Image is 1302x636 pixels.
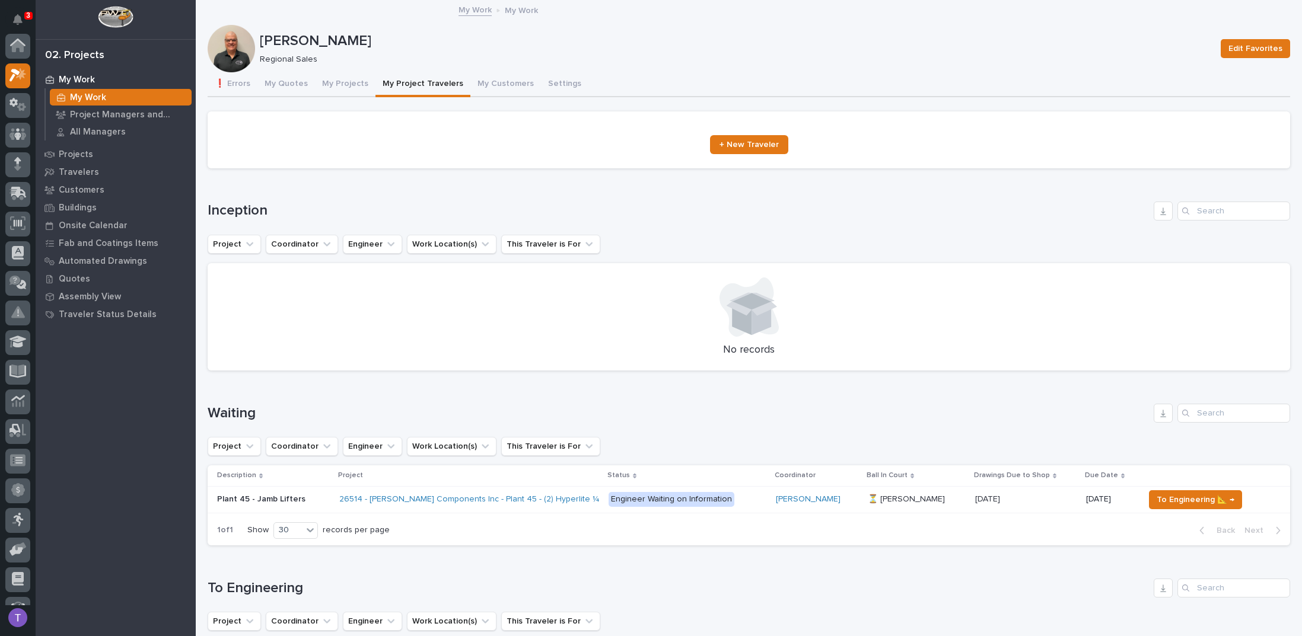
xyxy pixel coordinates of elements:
a: My Work [459,2,492,16]
p: Automated Drawings [59,256,147,267]
button: Back [1190,525,1240,536]
button: My Quotes [257,72,315,97]
tr: Plant 45 - Jamb LiftersPlant 45 - Jamb Lifters 26514 - [PERSON_NAME] Components Inc - Plant 45 - ... [208,486,1290,513]
div: 30 [274,524,303,536]
button: Notifications [5,7,30,32]
p: [DATE] [975,492,1002,504]
p: My Work [59,75,95,85]
a: My Work [36,71,196,88]
p: Ball In Court [867,469,908,482]
input: Search [1177,202,1290,220]
p: Due Date [1085,469,1118,482]
button: My Customers [470,72,541,97]
p: 3 [26,11,30,20]
div: Engineer Waiting on Information [609,492,734,507]
div: Notifications3 [15,14,30,33]
p: [DATE] [1086,494,1135,504]
span: To Engineering 📐 → [1157,493,1234,507]
p: Projects [59,149,93,160]
p: 1 of 1 [208,516,243,545]
p: Project [338,469,363,482]
span: Edit Favorites [1228,41,1282,56]
a: + New Traveler [710,135,788,154]
a: My Work [46,89,196,106]
p: records per page [323,525,390,535]
h1: Waiting [208,405,1149,422]
button: My Projects [315,72,375,97]
input: Search [1177,579,1290,597]
button: Project [208,235,261,254]
button: Coordinator [266,235,338,254]
a: All Managers [46,123,196,140]
p: Coordinator [775,469,816,482]
button: Settings [541,72,588,97]
button: Edit Favorites [1221,39,1290,58]
p: Description [217,469,256,482]
p: Fab and Coatings Items [59,238,158,249]
div: 02. Projects [45,49,104,62]
p: My Work [505,3,538,16]
button: This Traveler is For [501,612,600,631]
a: Traveler Status Details [36,305,196,323]
button: ❗ Errors [208,72,257,97]
a: 26514 - [PERSON_NAME] Components Inc - Plant 45 - (2) Hyperlite ¼ ton bridge cranes; 24’ x 60’ [339,494,706,504]
button: Next [1240,525,1290,536]
a: Projects [36,145,196,163]
button: Project [208,612,261,631]
p: Status [607,469,630,482]
p: Traveler Status Details [59,309,157,320]
p: Onsite Calendar [59,220,128,231]
p: Buildings [59,203,97,213]
a: Quotes [36,270,196,287]
button: This Traveler is For [501,437,600,456]
p: Assembly View [59,292,121,302]
span: + New Traveler [720,140,779,149]
p: Quotes [59,274,90,285]
p: Regional Sales [260,55,1207,65]
a: Project Managers and Engineers [46,106,196,123]
p: Customers [59,185,104,196]
button: My Project Travelers [375,72,470,97]
a: Customers [36,181,196,199]
span: Next [1244,525,1271,536]
p: No records [222,344,1276,357]
button: Engineer [343,612,402,631]
p: Drawings Due to Shop [974,469,1050,482]
button: Work Location(s) [407,437,496,456]
a: Automated Drawings [36,252,196,270]
button: Work Location(s) [407,235,496,254]
button: Engineer [343,437,402,456]
button: users-avatar [5,605,30,630]
input: Search [1177,404,1290,423]
a: Onsite Calendar [36,216,196,234]
button: Engineer [343,235,402,254]
a: Assembly View [36,287,196,305]
h1: To Engineering [208,580,1149,597]
p: Show [247,525,269,535]
p: Travelers [59,167,99,178]
p: My Work [70,92,106,103]
a: Travelers [36,163,196,181]
h1: Inception [208,202,1149,219]
img: Workspace Logo [98,6,133,28]
button: To Engineering 📐 → [1149,490,1242,509]
p: Project Managers and Engineers [70,110,187,120]
button: Coordinator [266,612,338,631]
p: All Managers [70,127,126,138]
button: Coordinator [266,437,338,456]
span: Back [1209,525,1235,536]
a: Buildings [36,199,196,216]
button: Work Location(s) [407,612,496,631]
p: Plant 45 - Jamb Lifters [217,492,308,504]
button: Project [208,437,261,456]
a: Fab and Coatings Items [36,234,196,252]
a: [PERSON_NAME] [776,494,841,504]
p: ⏳ [PERSON_NAME] [868,492,947,504]
button: This Traveler is For [501,235,600,254]
p: [PERSON_NAME] [260,33,1211,50]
